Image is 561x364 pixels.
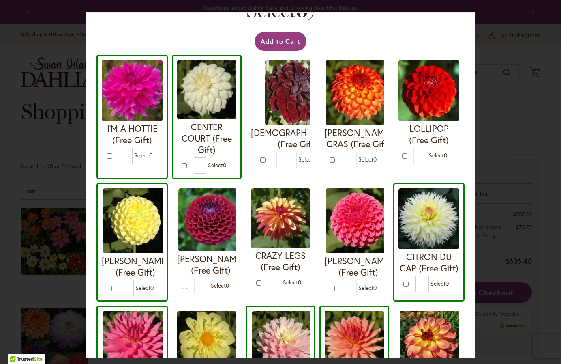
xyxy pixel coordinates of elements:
[373,284,377,291] span: 0
[208,161,226,169] span: Select
[223,161,226,169] span: 0
[255,32,307,51] button: Add to Cart
[265,60,330,125] img: VOODOO (Free Gift)
[149,151,152,159] span: 0
[398,60,459,121] img: LOLLIPOP (Free Gift)
[298,155,317,163] span: Select
[150,284,154,291] span: 0
[177,60,236,119] img: CENTER COURT (Free Gift)
[398,251,459,274] h4: CITRON DU CAP (Free Gift)
[298,278,301,286] span: 0
[102,255,169,278] h4: [PERSON_NAME] (Free Gift)
[429,151,447,159] span: Select
[358,155,377,163] span: Select
[102,60,163,121] img: I'M A HOTTIE (Free Gift)
[326,188,391,253] img: REBECCA LYNN (Free Gift)
[326,60,391,125] img: MARDY GRAS (Free Gift)
[373,155,377,163] span: 0
[177,253,244,276] h4: [PERSON_NAME] (Free Gift)
[251,250,310,273] h4: CRAZY LEGS (Free Gift)
[445,280,449,287] span: 0
[102,123,163,146] h4: I'M A HOTTIE (Free Gift)
[444,151,447,159] span: 0
[211,282,229,289] span: Select
[178,188,243,251] img: IVANETTI (Free Gift)
[358,284,377,291] span: Select
[398,188,459,249] img: CITRON DU CAP (Free Gift)
[251,127,344,150] h4: [DEMOGRAPHIC_DATA] (Free Gift)
[325,127,392,150] h4: [PERSON_NAME] GRAS (Free Gift)
[283,278,301,286] span: Select
[430,280,449,287] span: Select
[134,151,152,159] span: Select
[226,282,229,289] span: 0
[398,123,459,146] h4: LOLLIPOP (Free Gift)
[135,284,154,291] span: Select
[325,255,392,278] h4: [PERSON_NAME] (Free Gift)
[6,335,29,358] iframe: Launch Accessibility Center
[103,188,168,253] img: NETTIE (Free Gift)
[251,188,310,248] img: CRAZY LEGS (Free Gift)
[177,121,236,155] h4: CENTER COURT (Free Gift)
